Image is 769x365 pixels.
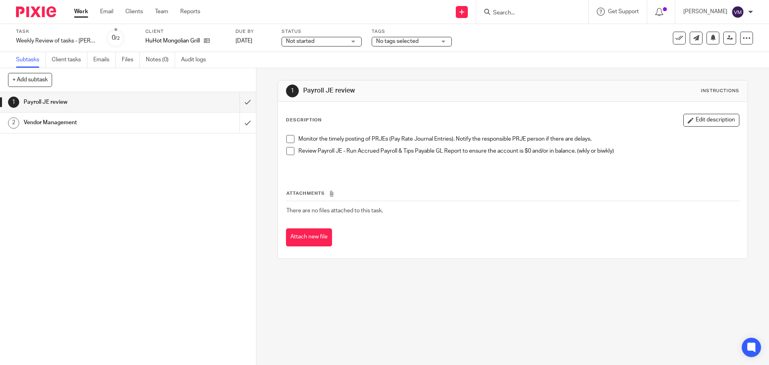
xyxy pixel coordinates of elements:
span: No tags selected [376,38,419,44]
p: Review Payroll JE - Run Accrued Payroll & Tips Payable GL Report to ensure the account is $0 and/... [298,147,739,155]
button: Attach new file [286,228,332,246]
p: [PERSON_NAME] [683,8,727,16]
span: Get Support [608,9,639,14]
div: Weekly Review of tasks - JA [16,37,96,45]
div: 0 [112,33,120,42]
span: Attachments [286,191,325,196]
h1: Payroll JE review [303,87,530,95]
a: Email [100,8,113,16]
span: Not started [286,38,314,44]
p: HuHot Mongolian Grill [145,37,200,45]
p: Description [286,117,322,123]
a: Subtasks [16,52,46,68]
div: 1 [8,97,19,108]
div: 1 [286,85,299,97]
img: Pixie [16,6,56,17]
label: Client [145,28,225,35]
a: Emails [93,52,116,68]
a: Work [74,8,88,16]
a: Files [122,52,140,68]
label: Status [282,28,362,35]
label: Due by [236,28,272,35]
button: + Add subtask [8,73,52,87]
span: [DATE] [236,38,252,44]
button: Edit description [683,114,739,127]
label: Tags [372,28,452,35]
p: Monitor the timely posting of PRJEs (Pay Rate Journal Entries). Notify the responsible PRJE perso... [298,135,739,143]
a: Team [155,8,168,16]
h1: Vendor Management [24,117,162,129]
a: Client tasks [52,52,87,68]
div: Weekly Review of tasks - [PERSON_NAME] [16,37,96,45]
h1: Payroll JE review [24,96,162,108]
img: svg%3E [731,6,744,18]
a: Notes (0) [146,52,175,68]
a: Reports [180,8,200,16]
a: Audit logs [181,52,212,68]
span: There are no files attached to this task. [286,208,383,214]
small: /2 [115,36,120,40]
a: Clients [125,8,143,16]
div: 2 [8,117,19,129]
label: Task [16,28,96,35]
div: Instructions [701,88,739,94]
input: Search [492,10,564,17]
